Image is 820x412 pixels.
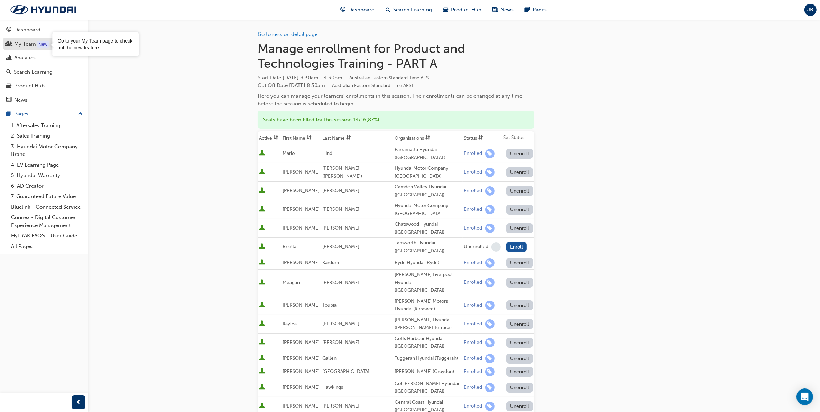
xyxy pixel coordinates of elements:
[3,24,85,36] a: Dashboard
[321,131,394,144] th: Toggle SortBy
[283,368,320,374] span: [PERSON_NAME]
[341,6,346,14] span: guage-icon
[394,6,432,14] span: Search Learning
[395,239,461,255] div: Tamworth Hyundai ([GEOGRAPHIC_DATA])
[438,3,487,17] a: car-iconProduct Hub
[259,368,265,375] span: User is active
[6,97,11,103] span: news-icon
[8,202,85,213] a: Bluelink - Connected Service
[464,188,482,194] div: Enrolled
[485,383,495,392] span: learningRecordVerb_ENROLL-icon
[485,367,495,376] span: learningRecordVerb_ENROLL-icon
[485,168,495,177] span: learningRecordVerb_ENROLL-icon
[14,26,40,34] div: Dashboard
[464,403,482,410] div: Enrolled
[395,335,461,350] div: Coffs Harbour Hyundai ([GEOGRAPHIC_DATA])
[283,280,300,285] span: Meagan
[506,205,533,215] button: Unenroll
[283,321,297,327] span: Kaylea
[8,212,85,231] a: Connex - Digital Customer Experience Management
[491,242,501,252] span: learningRecordVerb_NONE-icon
[3,2,83,17] img: Trak
[485,402,495,411] span: learningRecordVerb_ENROLL-icon
[395,165,461,180] div: Hyundai Motor Company [GEOGRAPHIC_DATA]
[259,206,265,213] span: User is active
[506,401,533,411] button: Unenroll
[464,169,482,176] div: Enrolled
[259,355,265,362] span: User is active
[464,355,482,362] div: Enrolled
[506,186,533,196] button: Unenroll
[322,225,359,231] span: [PERSON_NAME]
[506,223,533,233] button: Unenroll
[259,169,265,176] span: User is active
[259,320,265,327] span: User is active
[485,319,495,329] span: learningRecordVerb_ENROLL-icon
[283,384,320,390] span: [PERSON_NAME]
[464,321,482,327] div: Enrolled
[485,224,495,233] span: learningRecordVerb_ENROLL-icon
[464,260,482,266] div: Enrolled
[485,258,495,268] span: learningRecordVerb_ENROLL-icon
[463,131,502,144] th: Toggle SortBy
[259,339,265,346] span: User is active
[506,367,533,377] button: Unenroll
[443,6,449,14] span: car-icon
[395,202,461,217] div: Hyundai Motor Company [GEOGRAPHIC_DATA]
[451,6,482,14] span: Product Hub
[464,302,482,309] div: Enrolled
[485,354,495,363] span: learningRecordVerb_ENROLL-icon
[258,74,534,82] span: Start Date :
[395,271,461,294] div: [PERSON_NAME] Liverpool Hyundai ([GEOGRAPHIC_DATA])
[6,69,11,75] span: search-icon
[14,40,36,48] div: My Team
[274,135,278,141] span: sorting-icon
[506,149,533,159] button: Unenroll
[8,160,85,170] a: 4. EV Learning Page
[386,6,391,14] span: search-icon
[335,3,380,17] a: guage-iconDashboard
[395,316,461,332] div: [PERSON_NAME] Hyundai ([PERSON_NAME] Terrace)
[485,186,495,196] span: learningRecordVerb_ENROLL-icon
[506,258,533,268] button: Unenroll
[395,380,461,395] div: Col [PERSON_NAME] Hyundai ([GEOGRAPHIC_DATA])
[395,355,461,363] div: Tuggerah Hyundai (Tuggerah)
[258,92,534,108] div: Here you can manage your learners' enrollments in this session. Their enrollments can be changed ...
[6,27,11,33] span: guage-icon
[506,319,533,329] button: Unenroll
[426,135,431,141] span: sorting-icon
[485,278,495,287] span: learningRecordVerb_ENROLL-icon
[3,107,85,120] button: Pages
[808,6,814,14] span: JB
[464,384,482,391] div: Enrolled
[322,244,359,250] span: [PERSON_NAME]
[533,6,547,14] span: Pages
[283,169,320,175] span: [PERSON_NAME]
[3,22,85,107] button: DashboardMy TeamAnalyticsSearch LearningProduct HubNews
[283,260,320,265] span: [PERSON_NAME]
[349,6,375,14] span: Dashboard
[395,221,461,236] div: Chatswood Hyundai ([GEOGRAPHIC_DATA])
[14,110,28,118] div: Pages
[258,131,281,144] th: Toggle SortBy
[506,383,533,393] button: Unenroll
[502,131,535,144] th: Set Status
[8,181,85,191] a: 6. AD Creator
[395,259,461,267] div: Ryde Hyundai (Ryde)
[506,278,533,288] button: Unenroll
[485,149,495,158] span: learningRecordVerb_ENROLL-icon
[283,403,320,409] span: [PERSON_NAME]
[525,6,530,14] span: pages-icon
[6,83,11,89] span: car-icon
[485,338,495,347] span: learningRecordVerb_ENROLL-icon
[506,300,533,310] button: Unenroll
[804,4,817,16] button: JB
[258,31,317,37] a: Go to session detail page
[259,279,265,286] span: User is active
[395,183,461,199] div: Camden Valley Hyundai ([GEOGRAPHIC_DATA])
[380,3,438,17] a: search-iconSearch Learning
[322,403,359,409] span: [PERSON_NAME]
[322,368,369,374] span: [GEOGRAPHIC_DATA]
